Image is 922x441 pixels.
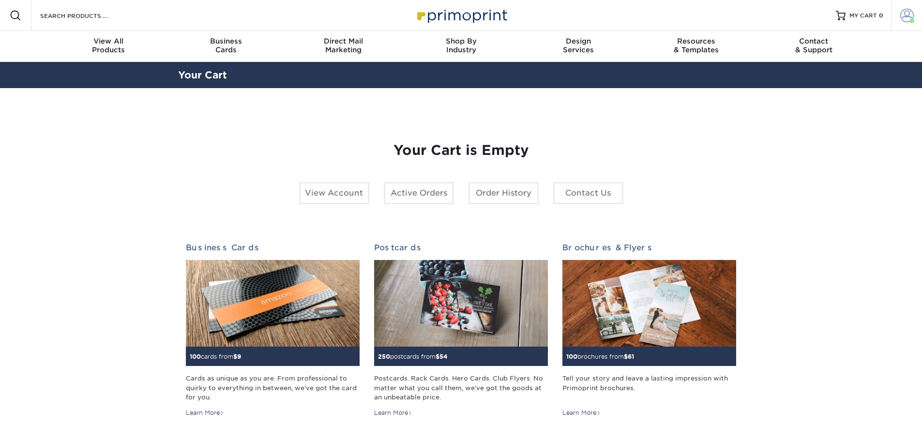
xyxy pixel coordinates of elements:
span: View All [50,37,167,46]
span: 9 [237,353,241,360]
img: Postcards [374,260,548,347]
div: Cards [167,37,285,54]
a: Direct MailMarketing [285,31,402,62]
span: Design [520,37,637,46]
a: Your Cart [178,69,227,81]
div: Products [50,37,167,54]
span: 0 [879,12,883,19]
span: 250 [378,353,390,360]
div: Postcards. Rack Cards. Hero Cards. Club Flyers. No matter what you call them, we've got the goods... [374,374,548,402]
a: View AllProducts [50,31,167,62]
span: 100 [190,353,201,360]
a: Contact Us [553,182,623,204]
h1: Your Cart is Empty [186,142,737,159]
a: View Account [299,182,369,204]
span: Shop By [402,37,520,46]
img: Business Cards [186,260,360,347]
div: Services [520,37,637,54]
h2: Brochures & Flyers [562,243,736,252]
div: Marketing [285,37,402,54]
a: BusinessCards [167,31,285,62]
a: DesignServices [520,31,637,62]
h2: Postcards [374,243,548,252]
span: Resources [637,37,755,46]
span: 61 [628,353,634,360]
a: Postcards 250postcards from$54 Postcards. Rack Cards. Hero Cards. Club Flyers. No matter what you... [374,243,548,417]
span: $ [436,353,439,360]
input: SEARCH PRODUCTS..... [39,10,134,21]
div: Industry [402,37,520,54]
span: 54 [439,353,448,360]
a: Business Cards 100cards from$9 Cards as unique as you are. From professional to quirky to everyth... [186,243,360,417]
div: Learn More [562,409,601,417]
div: Learn More [186,409,224,417]
span: MY CART [849,12,877,20]
a: Active Orders [384,182,454,204]
img: Brochures & Flyers [562,260,736,347]
div: Learn More [374,409,412,417]
div: Cards as unique as you are. From professional to quirky to everything in between, we've got the c... [186,374,360,402]
small: brochures from [566,353,634,360]
a: Shop ByIndustry [402,31,520,62]
h2: Business Cards [186,243,360,252]
small: postcards from [378,353,448,360]
a: Brochures & Flyers 100brochures from$61 Tell your story and leave a lasting impression with Primo... [562,243,736,417]
div: Tell your story and leave a lasting impression with Primoprint brochures. [562,374,736,402]
span: $ [624,353,628,360]
div: & Support [755,37,873,54]
span: 100 [566,353,577,360]
a: Resources& Templates [637,31,755,62]
img: Primoprint [413,5,510,26]
div: & Templates [637,37,755,54]
span: $ [233,353,237,360]
small: cards from [190,353,241,360]
span: Contact [755,37,873,46]
span: Business [167,37,285,46]
a: Order History [469,182,539,204]
span: Direct Mail [285,37,402,46]
a: Contact& Support [755,31,873,62]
